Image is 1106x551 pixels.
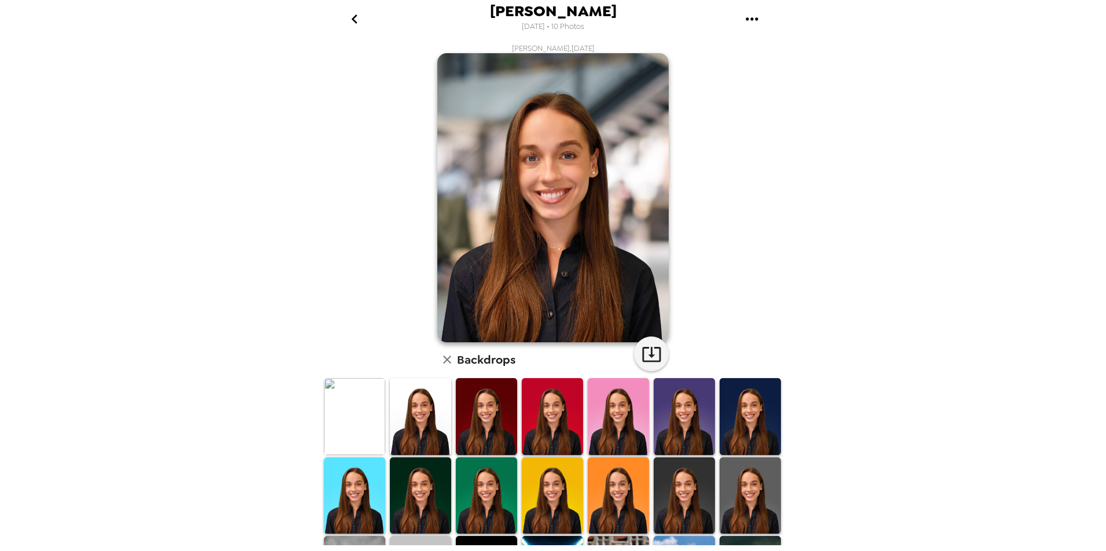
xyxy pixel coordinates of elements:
[437,53,669,342] img: user
[522,19,584,35] span: [DATE] • 10 Photos
[512,43,595,53] span: [PERSON_NAME] , [DATE]
[490,3,617,19] span: [PERSON_NAME]
[457,350,515,369] h6: Backdrops
[324,378,385,455] img: Original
